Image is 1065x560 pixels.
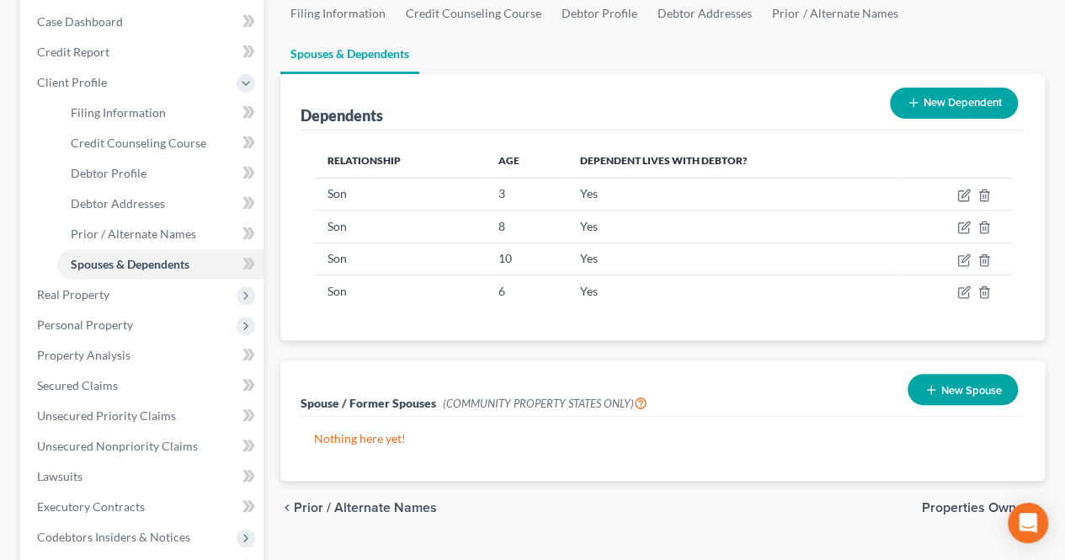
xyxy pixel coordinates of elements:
[567,178,897,210] td: Yes
[485,211,567,243] td: 8
[37,439,198,453] span: Unsecured Nonpriority Claims
[57,189,264,219] a: Debtor Addresses
[314,178,485,210] td: Son
[24,431,264,461] a: Unsecured Nonpriority Claims
[37,75,107,89] span: Client Profile
[908,374,1018,405] button: New Spouse
[71,257,189,271] span: Spouses & Dependents
[24,371,264,401] a: Secured Claims
[24,401,264,431] a: Unsecured Priority Claims
[71,166,146,180] span: Debtor Profile
[71,227,196,241] span: Prior / Alternate Names
[567,211,897,243] td: Yes
[37,317,133,332] span: Personal Property
[24,7,264,37] a: Case Dashboard
[1031,501,1045,515] i: chevron_right
[485,243,567,275] td: 10
[301,396,436,410] span: Spouse / Former Spouses
[301,105,383,125] div: Dependents
[24,492,264,522] a: Executory Contracts
[485,178,567,210] td: 3
[37,530,190,544] span: Codebtors Insiders & Notices
[922,501,1031,515] span: Properties Owned
[24,340,264,371] a: Property Analysis
[443,397,647,410] span: (COMMUNITY PROPERTY STATES ONLY)
[280,34,419,74] a: Spouses & Dependents
[37,348,130,362] span: Property Analysis
[37,14,123,29] span: Case Dashboard
[57,219,264,249] a: Prior / Alternate Names
[1008,503,1048,543] div: Open Intercom Messenger
[37,378,118,392] span: Secured Claims
[485,275,567,307] td: 6
[280,501,294,515] i: chevron_left
[37,408,176,423] span: Unsecured Priority Claims
[314,144,485,178] th: Relationship
[37,287,109,301] span: Real Property
[890,88,1018,119] button: New Dependent
[37,469,83,483] span: Lawsuits
[71,136,206,150] span: Credit Counseling Course
[57,249,264,280] a: Spouses & Dependents
[314,243,485,275] td: Son
[37,499,145,514] span: Executory Contracts
[24,461,264,492] a: Lawsuits
[24,37,264,67] a: Credit Report
[57,128,264,158] a: Credit Counseling Course
[567,144,897,178] th: Dependent lives with debtor?
[71,196,165,211] span: Debtor Addresses
[71,105,166,120] span: Filing Information
[37,45,109,59] span: Credit Report
[314,275,485,307] td: Son
[280,501,437,515] button: chevron_left Prior / Alternate Names
[57,158,264,189] a: Debtor Profile
[314,430,1011,447] p: Nothing here yet!
[922,501,1045,515] button: Properties Owned chevron_right
[57,98,264,128] a: Filing Information
[485,144,567,178] th: Age
[567,243,897,275] td: Yes
[294,501,437,515] span: Prior / Alternate Names
[314,211,485,243] td: Son
[567,275,897,307] td: Yes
